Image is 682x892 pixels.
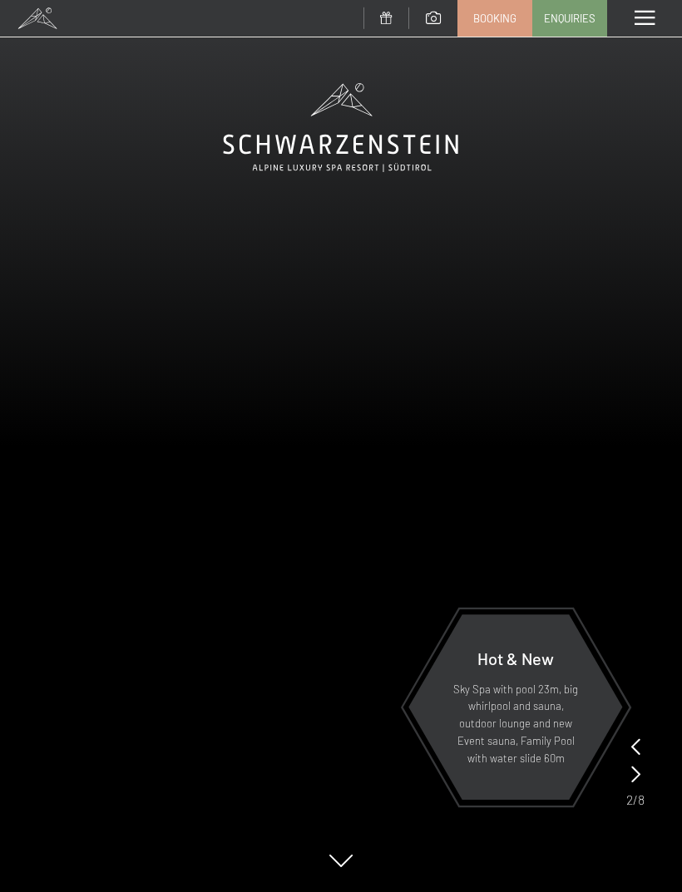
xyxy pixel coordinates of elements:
span: Enquiries [544,11,596,26]
span: Booking [473,11,516,26]
a: Enquiries [533,1,606,36]
span: Hot & New [477,648,554,668]
span: / [633,791,638,809]
p: Sky Spa with pool 23m, big whirlpool and sauna, outdoor lounge and new Event sauna, Family Pool w... [449,680,582,766]
a: Booking [458,1,531,36]
span: 8 [638,791,645,809]
a: Hot & New Sky Spa with pool 23m, big whirlpool and sauna, outdoor lounge and new Event sauna, Fam... [408,614,624,801]
span: 2 [626,791,633,809]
